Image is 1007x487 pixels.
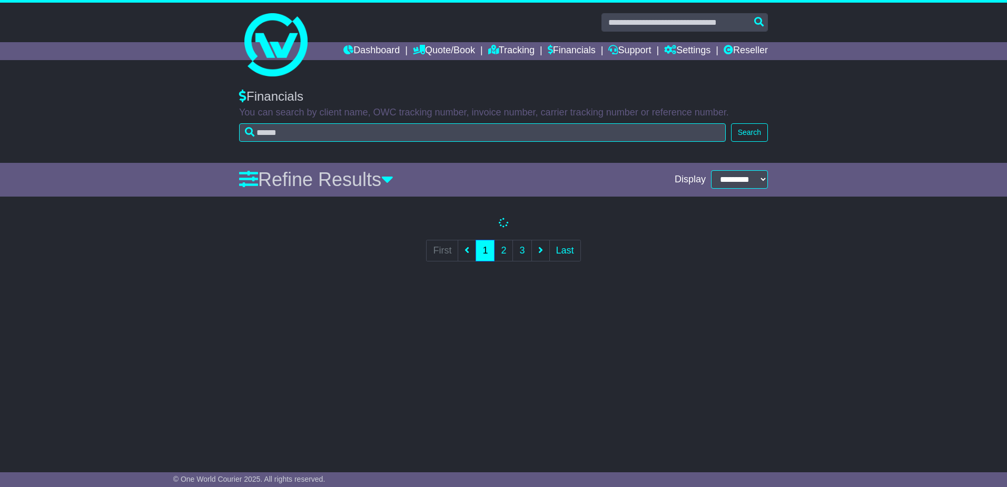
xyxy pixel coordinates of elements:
a: Reseller [724,42,768,60]
a: 1 [476,240,495,261]
a: Settings [664,42,710,60]
a: Support [608,42,651,60]
span: © One World Courier 2025. All rights reserved. [173,475,325,483]
p: You can search by client name, OWC tracking number, invoice number, carrier tracking number or re... [239,107,768,119]
span: Display [675,174,706,186]
a: Tracking [488,42,535,60]
a: Dashboard [343,42,400,60]
a: Refine Results [239,169,393,190]
a: Quote/Book [413,42,475,60]
a: Financials [548,42,596,60]
a: 3 [512,240,531,261]
div: Financials [239,89,768,104]
a: Last [549,240,581,261]
a: 2 [494,240,513,261]
button: Search [731,123,768,142]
